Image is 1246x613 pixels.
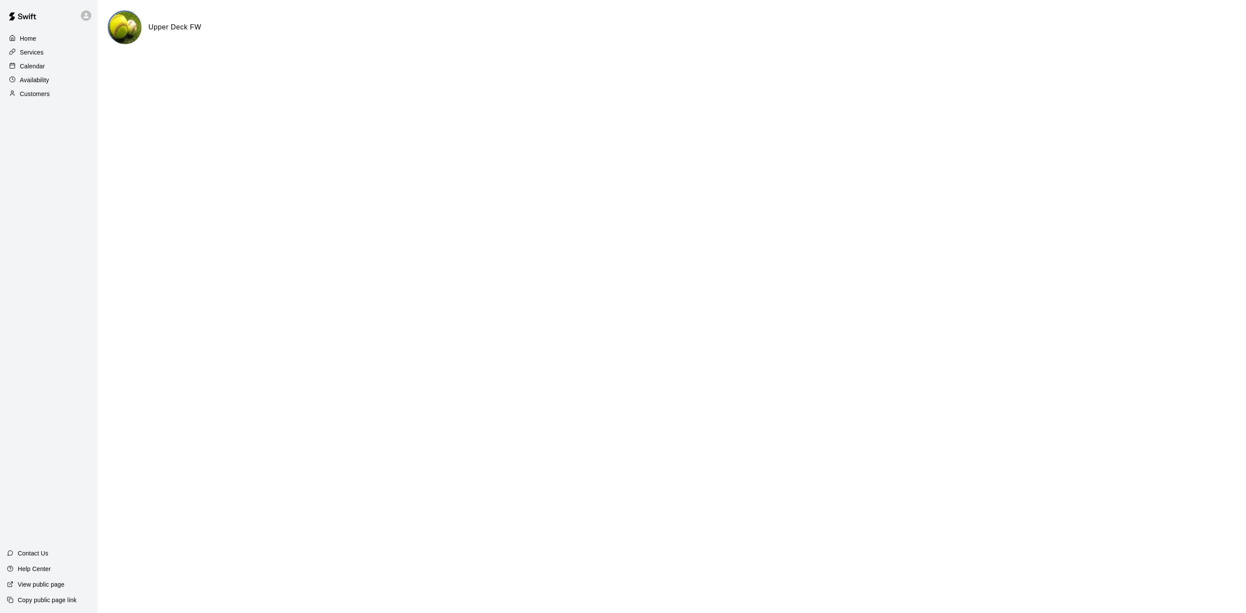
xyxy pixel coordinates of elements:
[18,549,48,558] p: Contact Us
[7,74,90,87] a: Availability
[7,46,90,59] a: Services
[7,87,90,100] a: Customers
[20,48,44,57] p: Services
[109,12,141,44] img: Upper Deck FW logo
[18,565,51,573] p: Help Center
[148,22,201,33] h6: Upper Deck FW
[18,596,77,604] p: Copy public page link
[7,32,90,45] a: Home
[7,60,90,73] a: Calendar
[18,580,64,589] p: View public page
[20,34,36,43] p: Home
[20,62,45,71] p: Calendar
[20,90,50,98] p: Customers
[20,76,49,84] p: Availability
